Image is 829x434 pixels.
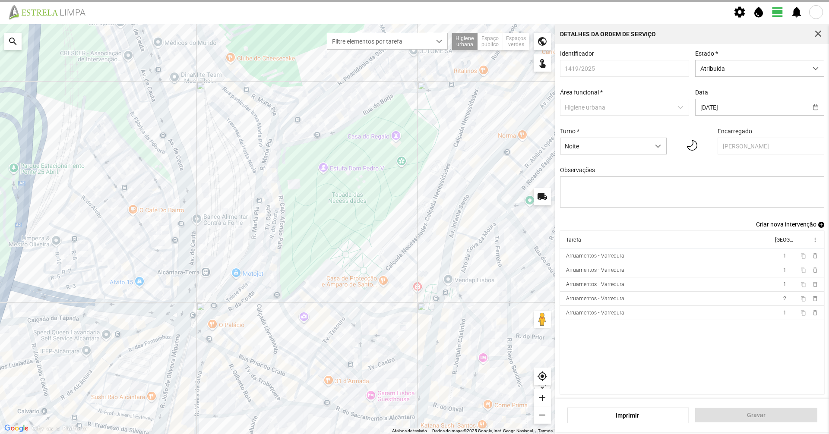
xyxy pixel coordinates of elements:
[733,6,746,19] span: settings
[775,237,793,243] div: [GEOGRAPHIC_DATA]
[392,428,427,434] button: Atalhos de teclado
[560,50,594,57] label: Identificador
[534,33,551,50] div: public
[771,6,784,19] span: view_day
[807,60,824,76] div: dropdown trigger
[566,281,624,287] div: Arruamentos - Varredura
[800,281,807,288] button: content_copy
[560,128,579,135] label: Turno *
[560,138,650,154] span: Noite
[811,295,818,302] span: delete_outline
[800,253,806,259] span: content_copy
[752,6,765,19] span: water_drop
[811,252,818,259] span: delete_outline
[800,252,807,259] button: content_copy
[783,267,786,273] span: 1
[800,310,806,316] span: content_copy
[811,309,818,316] span: delete_outline
[452,33,478,50] div: Higiene urbana
[800,295,807,302] button: content_copy
[431,33,448,49] div: dropdown trigger
[566,237,581,243] div: Tarefa
[560,167,595,173] label: Observações
[2,423,31,434] a: Abrir esta área no Google Maps (abre uma nova janela)
[695,50,718,57] label: Estado *
[566,253,624,259] div: Arruamentos - Varredura
[811,236,818,243] span: more_vert
[534,188,551,205] div: local_shipping
[503,33,529,50] div: Espaços verdes
[783,253,786,259] span: 1
[432,428,533,433] span: Dados do mapa ©2025 Google, Inst. Geogr. Nacional
[538,428,553,433] a: Termos (abre num novo separador)
[718,128,752,135] label: Encarregado
[649,138,666,154] div: dropdown trigger
[2,423,31,434] img: Google
[811,281,818,288] span: delete_outline
[783,310,786,316] span: 1
[800,267,807,274] button: content_copy
[560,89,603,96] label: Área funcional *
[534,54,551,72] div: touch_app
[695,408,817,422] button: Gravar
[800,267,806,273] span: content_copy
[6,4,95,20] img: file
[695,89,708,96] label: Data
[800,309,807,316] button: content_copy
[811,267,818,274] span: delete_outline
[327,33,431,49] span: Filtre elementos por tarefa
[790,6,803,19] span: notifications
[566,310,624,316] div: Arruamentos - Varredura
[687,136,697,154] img: 01n.svg
[696,60,807,76] span: Atribuída
[818,222,824,228] span: add
[534,389,551,406] div: add
[700,412,813,418] span: Gravar
[783,296,786,302] span: 2
[567,408,689,423] a: Imprimir
[534,311,551,328] button: Arraste o Pegman para o mapa para abrir o Street View
[4,33,22,50] div: search
[534,406,551,424] div: remove
[566,296,624,302] div: Arruamentos - Varredura
[756,221,816,228] span: Criar nova intervenção
[534,368,551,385] div: my_location
[800,282,806,287] span: content_copy
[783,281,786,287] span: 1
[566,267,624,273] div: Arruamentos - Varredura
[560,31,656,37] div: Detalhes da Ordem de Serviço
[478,33,503,50] div: Espaço público
[800,296,806,302] span: content_copy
